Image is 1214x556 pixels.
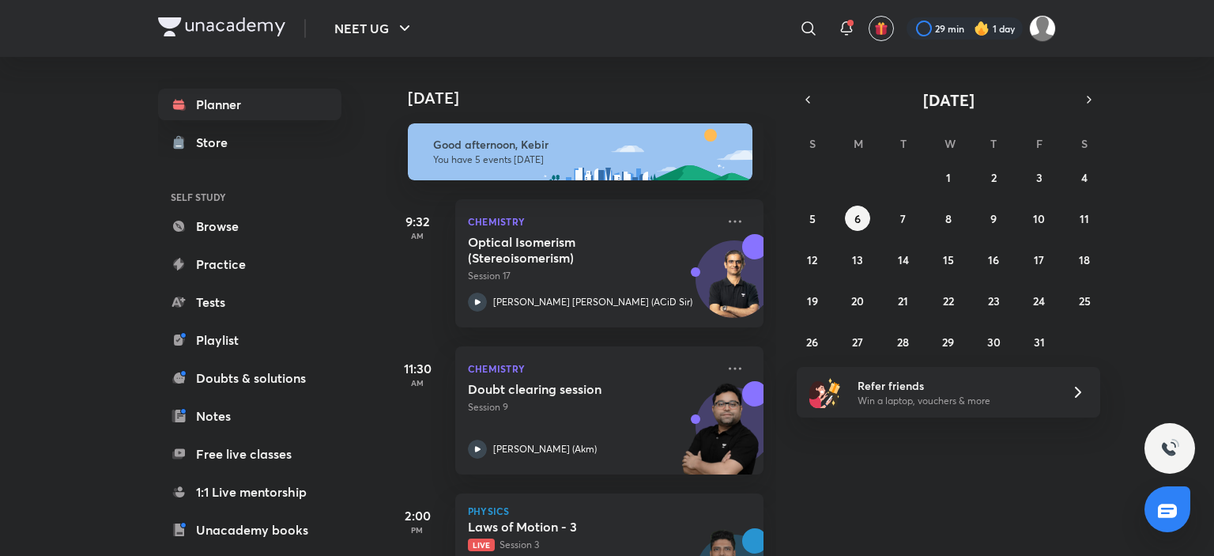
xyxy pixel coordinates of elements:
[988,293,1000,308] abbr: October 23, 2025
[158,438,341,470] a: Free live classes
[900,136,907,151] abbr: Tuesday
[158,210,341,242] a: Browse
[1160,439,1179,458] img: ttu
[819,89,1078,111] button: [DATE]
[1072,206,1097,231] button: October 11, 2025
[1079,252,1090,267] abbr: October 18, 2025
[990,211,997,226] abbr: October 9, 2025
[1033,293,1045,308] abbr: October 24, 2025
[386,378,449,388] p: AM
[845,288,870,313] button: October 20, 2025
[158,248,341,280] a: Practice
[1036,136,1042,151] abbr: Friday
[806,335,818,350] abbr: October 26, 2025
[891,329,916,354] button: October 28, 2025
[988,252,999,267] abbr: October 16, 2025
[981,165,1006,190] button: October 2, 2025
[852,252,863,267] abbr: October 13, 2025
[898,252,909,267] abbr: October 14, 2025
[1034,252,1044,267] abbr: October 17, 2025
[943,252,954,267] abbr: October 15, 2025
[1029,15,1056,42] img: Kebir Hasan Sk
[386,212,449,231] h5: 9:32
[800,288,825,313] button: October 19, 2025
[851,293,864,308] abbr: October 20, 2025
[891,247,916,272] button: October 14, 2025
[945,211,952,226] abbr: October 8, 2025
[158,514,341,546] a: Unacademy books
[807,293,818,308] abbr: October 19, 2025
[408,123,752,180] img: afternoon
[981,206,1006,231] button: October 9, 2025
[1027,165,1052,190] button: October 3, 2025
[845,206,870,231] button: October 6, 2025
[386,506,449,525] h5: 2:00
[1080,211,1089,226] abbr: October 11, 2025
[845,247,870,272] button: October 13, 2025
[858,377,1052,394] h6: Refer friends
[800,247,825,272] button: October 12, 2025
[936,288,961,313] button: October 22, 2025
[891,288,916,313] button: October 21, 2025
[158,400,341,432] a: Notes
[468,539,495,551] span: Live
[1081,170,1088,185] abbr: October 4, 2025
[468,519,665,535] h5: Laws of Motion - 3
[158,324,341,356] a: Playlist
[1079,293,1091,308] abbr: October 25, 2025
[900,211,906,226] abbr: October 7, 2025
[493,295,692,309] p: [PERSON_NAME] [PERSON_NAME] (ACiD Sir)
[809,376,841,408] img: referral
[981,329,1006,354] button: October 30, 2025
[869,16,894,41] button: avatar
[1027,206,1052,231] button: October 10, 2025
[493,442,597,456] p: [PERSON_NAME] (Akm)
[1072,247,1097,272] button: October 18, 2025
[468,381,665,397] h5: Doubt clearing session
[946,170,951,185] abbr: October 1, 2025
[158,286,341,318] a: Tests
[1072,288,1097,313] button: October 25, 2025
[158,183,341,210] h6: SELF STUDY
[1034,335,1045,350] abbr: October 31, 2025
[1033,211,1045,226] abbr: October 10, 2025
[386,231,449,240] p: AM
[936,247,961,272] button: October 15, 2025
[942,335,954,350] abbr: October 29, 2025
[1081,136,1088,151] abbr: Saturday
[1027,329,1052,354] button: October 31, 2025
[936,329,961,354] button: October 29, 2025
[1072,165,1097,190] button: October 4, 2025
[809,211,816,226] abbr: October 5, 2025
[158,362,341,394] a: Doubts & solutions
[987,335,1001,350] abbr: October 30, 2025
[991,170,997,185] abbr: October 2, 2025
[386,359,449,378] h5: 11:30
[158,17,285,40] a: Company Logo
[433,138,738,152] h6: Good afternoon, Kebir
[468,506,751,516] p: Physics
[943,293,954,308] abbr: October 22, 2025
[800,206,825,231] button: October 5, 2025
[325,13,424,44] button: NEET UG
[158,476,341,508] a: 1:1 Live mentorship
[854,136,863,151] abbr: Monday
[158,89,341,120] a: Planner
[408,89,779,108] h4: [DATE]
[990,136,997,151] abbr: Thursday
[468,234,665,266] h5: Optical Isomerism (Stereoisomerism)
[386,525,449,535] p: PM
[800,329,825,354] button: October 26, 2025
[468,212,716,231] p: Chemistry
[923,89,975,111] span: [DATE]
[981,288,1006,313] button: October 23, 2025
[158,127,341,158] a: Store
[936,165,961,190] button: October 1, 2025
[1036,170,1042,185] abbr: October 3, 2025
[696,249,772,325] img: Avatar
[974,21,990,36] img: streak
[854,211,861,226] abbr: October 6, 2025
[944,136,956,151] abbr: Wednesday
[981,247,1006,272] button: October 16, 2025
[1027,288,1052,313] button: October 24, 2025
